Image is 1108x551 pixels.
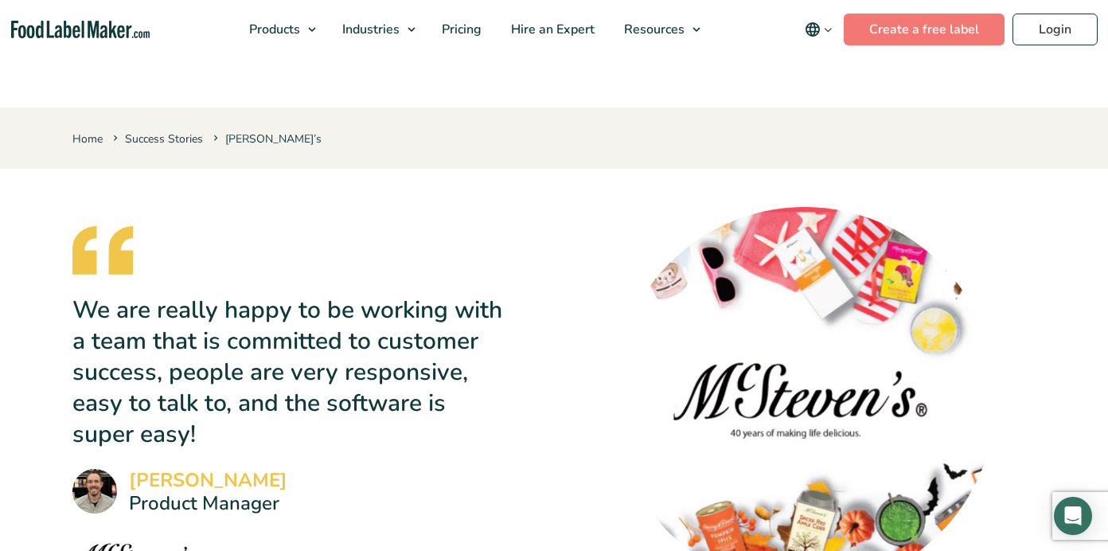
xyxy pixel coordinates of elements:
[72,131,103,147] a: Home
[125,131,203,147] a: Success Stories
[506,21,596,38] span: Hire an Expert
[337,21,401,38] span: Industries
[1012,14,1098,45] a: Login
[437,21,483,38] span: Pricing
[129,471,287,490] cite: [PERSON_NAME]
[244,21,302,38] span: Products
[1054,497,1092,535] div: Open Intercom Messenger
[72,295,502,450] p: We are really happy to be working with a team that is committed to customer success, people are v...
[619,21,686,38] span: Resources
[844,14,1005,45] a: Create a free label
[129,494,287,513] small: Product Manager
[210,131,322,147] span: [PERSON_NAME]’s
